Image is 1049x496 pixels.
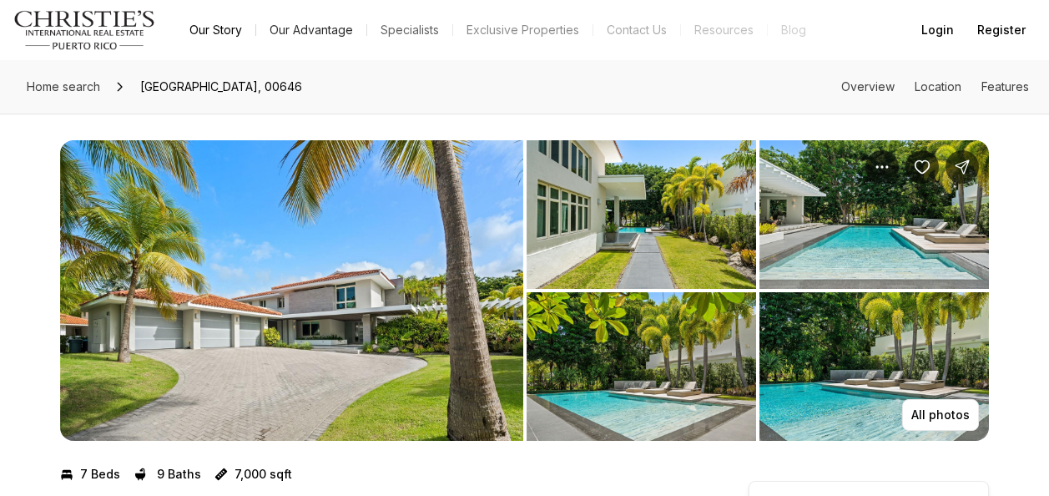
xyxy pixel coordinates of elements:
span: [GEOGRAPHIC_DATA], 00646 [134,73,309,100]
img: logo [13,10,156,50]
p: 9 Baths [157,468,201,481]
button: View image gallery [759,140,989,289]
button: 9 Baths [134,461,201,488]
button: Save Property: 337 DORADO BEACH EAST [905,150,939,184]
button: View image gallery [527,140,756,289]
button: View image gallery [60,140,523,441]
button: Login [911,13,964,47]
span: Login [921,23,954,37]
a: Skip to: Overview [841,79,895,94]
a: Home search [20,73,107,100]
nav: Page section menu [841,80,1029,94]
p: 7,000 sqft [235,468,292,481]
span: Home search [27,79,100,94]
a: Our Advantage [256,18,366,42]
div: Listing Photos [60,140,989,441]
button: View image gallery [759,292,989,441]
a: Specialists [367,18,452,42]
span: Register [977,23,1026,37]
button: Contact Us [593,18,680,42]
a: Our Story [176,18,255,42]
li: 1 of 23 [60,140,523,441]
p: 7 Beds [80,468,120,481]
button: View image gallery [527,292,756,441]
a: Skip to: Features [981,79,1029,94]
a: Blog [768,18,820,42]
button: Register [967,13,1036,47]
li: 2 of 23 [527,140,990,441]
button: Share Property: 337 DORADO BEACH EAST [946,150,979,184]
a: Skip to: Location [915,79,961,94]
button: Property options [865,150,899,184]
a: Exclusive Properties [453,18,593,42]
a: Resources [681,18,767,42]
